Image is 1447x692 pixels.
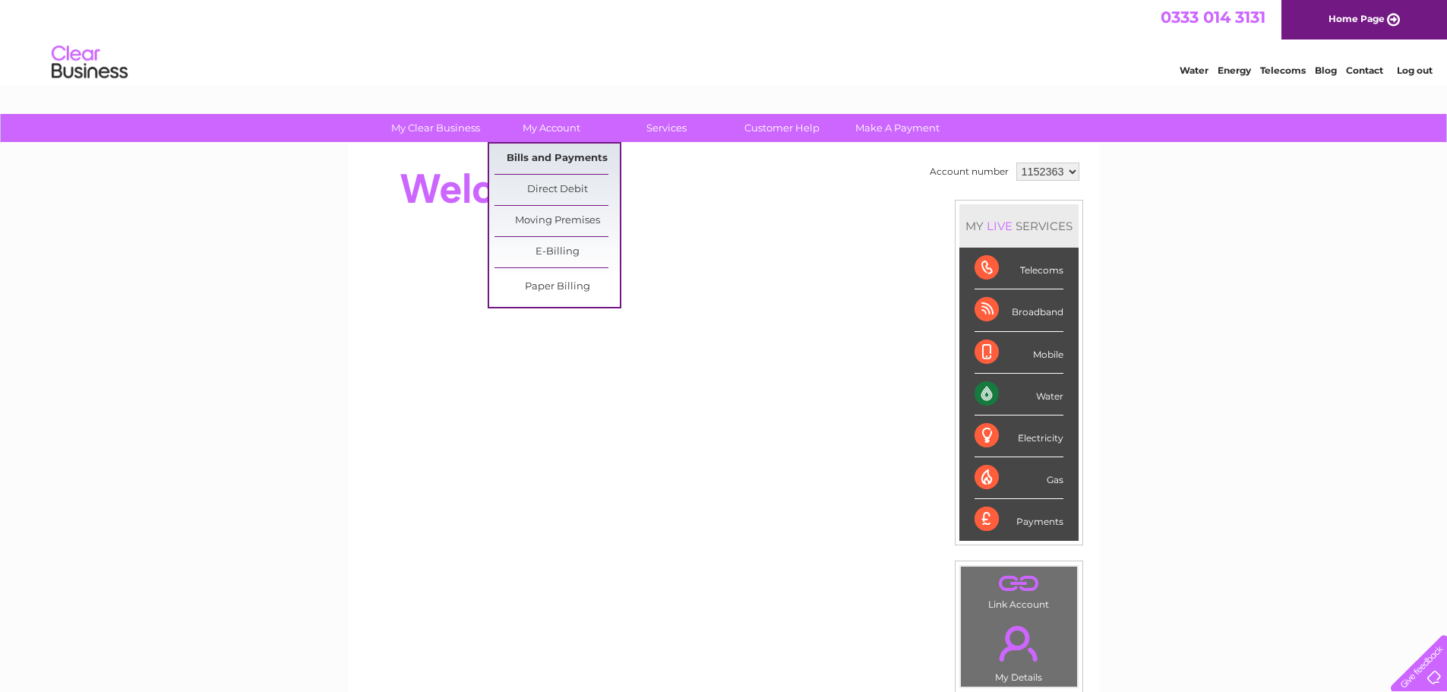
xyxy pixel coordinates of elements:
[975,374,1063,416] div: Water
[960,566,1078,614] td: Link Account
[1161,8,1265,27] a: 0333 014 3131
[494,237,620,267] a: E-Billing
[975,332,1063,374] div: Mobile
[494,144,620,174] a: Bills and Payments
[975,457,1063,499] div: Gas
[1315,65,1337,76] a: Blog
[975,416,1063,457] div: Electricity
[1218,65,1251,76] a: Energy
[604,114,729,142] a: Services
[965,570,1073,597] a: .
[1260,65,1306,76] a: Telecoms
[959,204,1079,248] div: MY SERVICES
[365,8,1083,74] div: Clear Business is a trading name of Verastar Limited (registered in [GEOGRAPHIC_DATA] No. 3667643...
[965,617,1073,670] a: .
[51,39,128,86] img: logo.png
[835,114,960,142] a: Make A Payment
[1180,65,1208,76] a: Water
[494,206,620,236] a: Moving Premises
[975,248,1063,289] div: Telecoms
[1397,65,1433,76] a: Log out
[373,114,498,142] a: My Clear Business
[1346,65,1383,76] a: Contact
[488,114,614,142] a: My Account
[960,613,1078,687] td: My Details
[494,175,620,205] a: Direct Debit
[975,499,1063,540] div: Payments
[719,114,845,142] a: Customer Help
[926,159,1013,185] td: Account number
[494,272,620,302] a: Paper Billing
[975,289,1063,331] div: Broadband
[984,219,1016,233] div: LIVE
